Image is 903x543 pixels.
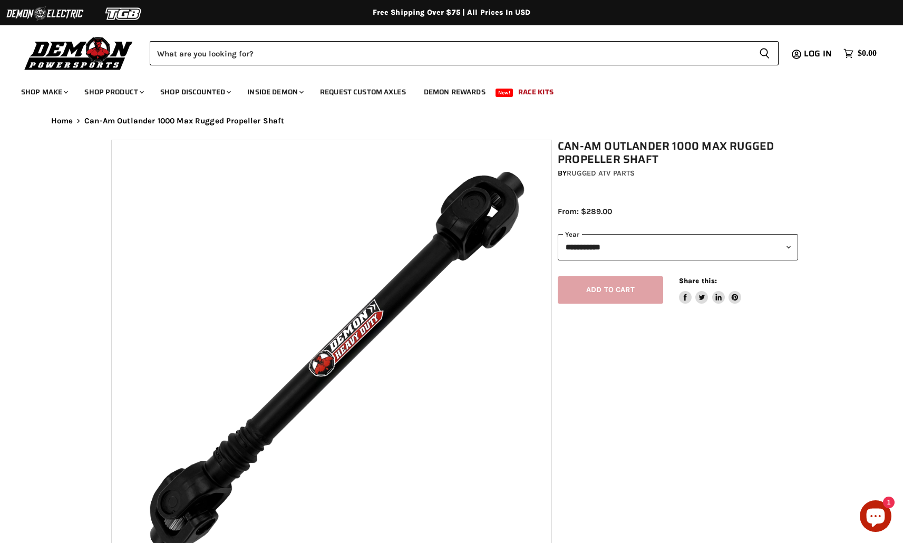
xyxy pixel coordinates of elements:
span: $0.00 [858,49,877,59]
a: Demon Rewards [416,81,493,103]
a: Home [51,117,73,125]
img: TGB Logo 2 [84,4,163,24]
ul: Main menu [13,77,874,103]
button: Search [751,41,779,65]
a: Shop Product [76,81,150,103]
img: Demon Electric Logo 2 [5,4,84,24]
span: Share this: [679,277,717,285]
div: Free Shipping Over $75 | All Prices In USD [30,8,873,17]
a: $0.00 [838,46,882,61]
a: Request Custom Axles [312,81,414,103]
a: Shop Discounted [152,81,237,103]
span: Can-Am Outlander 1000 Max Rugged Propeller Shaft [84,117,284,125]
select: year [558,234,798,260]
a: Shop Make [13,81,74,103]
aside: Share this: [679,276,742,304]
nav: Breadcrumbs [30,117,873,125]
div: by [558,168,798,179]
img: Demon Powersports [21,34,137,72]
a: Log in [799,49,838,59]
span: Log in [804,47,832,60]
span: New! [496,89,513,97]
form: Product [150,41,779,65]
a: Rugged ATV Parts [567,169,635,178]
h1: Can-Am Outlander 1000 Max Rugged Propeller Shaft [558,140,798,166]
a: Race Kits [510,81,561,103]
span: From: $289.00 [558,207,612,216]
input: Search [150,41,751,65]
inbox-online-store-chat: Shopify online store chat [857,500,895,535]
a: Inside Demon [239,81,310,103]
